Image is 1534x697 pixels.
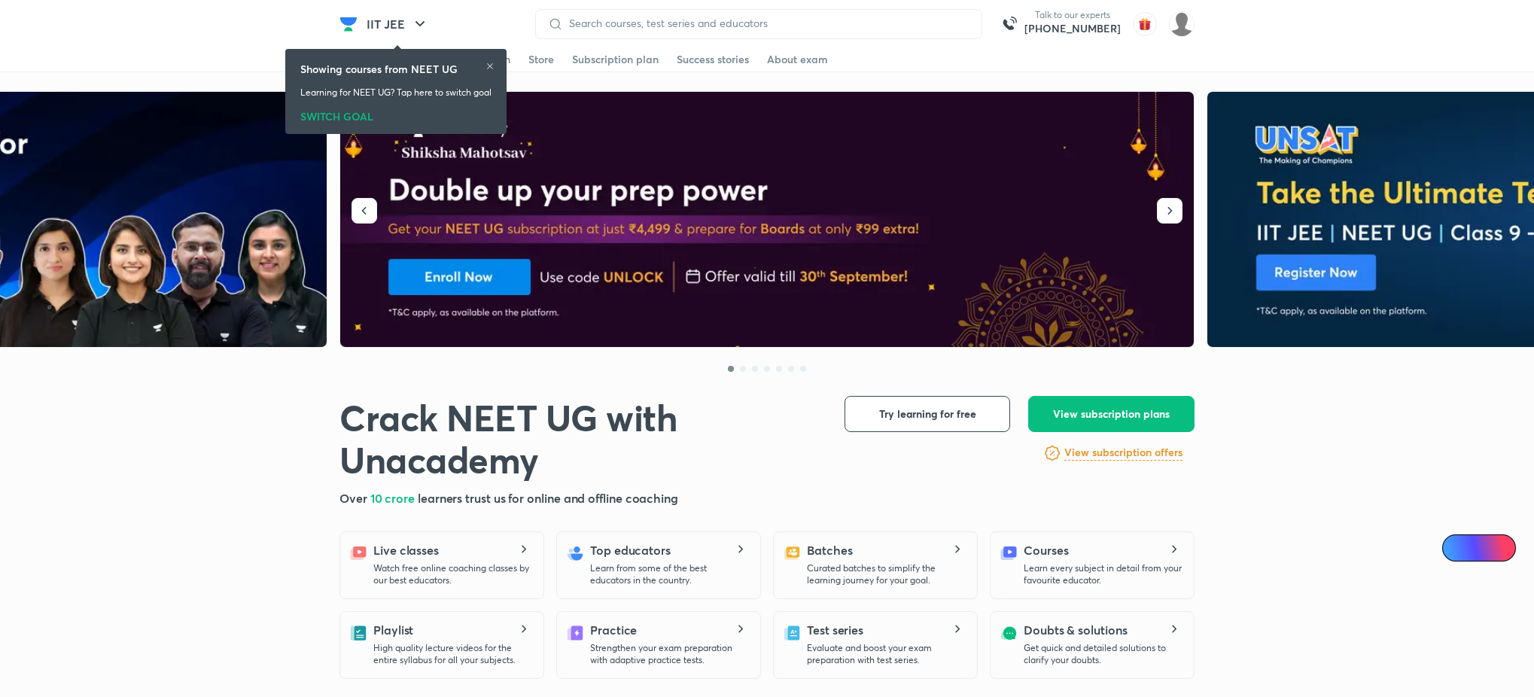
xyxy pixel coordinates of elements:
[300,105,492,122] div: SWITCH GOAL
[373,541,439,559] h5: Live classes
[339,15,358,33] img: Company Logo
[767,52,828,67] div: About exam
[339,490,370,506] span: Over
[572,47,659,72] a: Subscription plan
[807,642,965,666] p: Evaluate and boost your exam preparation with test series.
[590,621,637,639] h5: Practice
[1451,542,1463,554] img: Icon
[1133,12,1157,36] img: avatar
[373,562,531,586] p: Watch free online coaching classes by our best educators.
[418,490,678,506] span: learners trust us for online and offline coaching
[807,621,863,639] h5: Test series
[373,642,531,666] p: High quality lecture videos for the entire syllabus for all your subjects.
[339,396,820,480] h1: Crack NEET UG with Unacademy
[1024,21,1121,36] a: [PHONE_NUMBER]
[528,47,554,72] a: Store
[1064,445,1182,461] h6: View subscription offers
[1028,396,1195,432] button: View subscription plans
[767,47,828,72] a: About exam
[677,47,749,72] a: Success stories
[845,396,1010,432] button: Try learning for free
[1064,444,1182,462] a: View subscription offers
[1024,562,1182,586] p: Learn every subject in detail from your favourite educator.
[590,541,671,559] h5: Top educators
[563,17,969,29] input: Search courses, test series and educators
[528,52,554,67] div: Store
[300,86,492,99] p: Learning for NEET UG? Tap here to switch goal
[994,9,1024,39] img: call-us
[879,406,976,422] span: Try learning for free
[1024,9,1121,21] p: Talk to our experts
[1169,11,1195,37] img: Suresh
[358,9,438,39] button: IIT JEE
[590,642,748,666] p: Strengthen your exam preparation with adaptive practice tests.
[370,490,418,506] span: 10 crore
[1024,621,1128,639] h5: Doubts & solutions
[1467,542,1507,554] span: Ai Doubts
[1442,534,1516,562] a: Ai Doubts
[300,61,458,77] h6: Showing courses from NEET UG
[590,562,748,586] p: Learn from some of the best educators in the country.
[1024,642,1182,666] p: Get quick and detailed solutions to clarify your doubts.
[1024,541,1068,559] h5: Courses
[373,621,413,639] h5: Playlist
[572,52,659,67] div: Subscription plan
[807,541,852,559] h5: Batches
[1053,406,1170,422] span: View subscription plans
[807,562,965,586] p: Curated batches to simplify the learning journey for your goal.
[677,52,749,67] div: Success stories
